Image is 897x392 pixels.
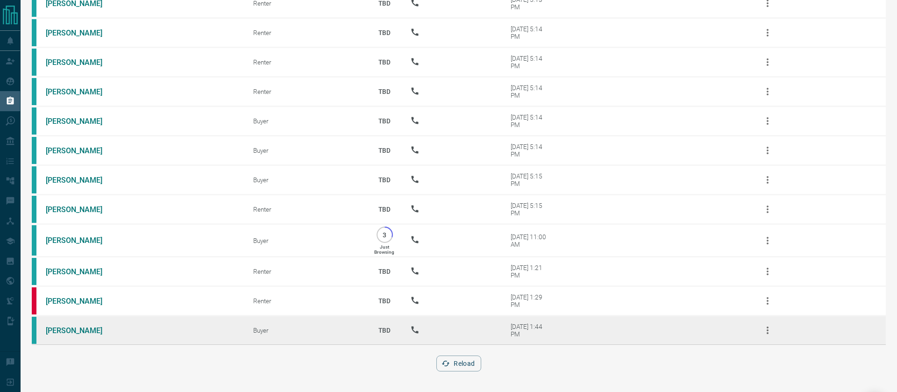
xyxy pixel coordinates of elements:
[511,323,550,338] div: [DATE] 1:44 PM
[46,236,116,245] a: [PERSON_NAME]
[32,317,36,344] div: condos.ca
[253,88,359,95] div: Renter
[32,49,36,76] div: condos.ca
[374,244,394,255] p: Just Browsing
[511,233,550,248] div: [DATE] 11:00 AM
[253,58,359,66] div: Renter
[436,356,481,371] button: Reload
[46,267,116,276] a: [PERSON_NAME]
[32,166,36,193] div: condos.ca
[32,78,36,105] div: condos.ca
[46,146,116,155] a: [PERSON_NAME]
[511,172,550,187] div: [DATE] 5:15 PM
[32,107,36,135] div: condos.ca
[381,231,388,238] p: 3
[46,297,116,306] a: [PERSON_NAME]
[253,327,359,334] div: Buyer
[511,202,550,217] div: [DATE] 5:15 PM
[46,29,116,37] a: [PERSON_NAME]
[253,117,359,125] div: Buyer
[46,176,116,185] a: [PERSON_NAME]
[373,197,396,222] p: TBD
[373,318,396,343] p: TBD
[46,58,116,67] a: [PERSON_NAME]
[253,176,359,184] div: Buyer
[32,225,36,256] div: condos.ca
[46,117,116,126] a: [PERSON_NAME]
[46,87,116,96] a: [PERSON_NAME]
[32,258,36,285] div: condos.ca
[373,108,396,134] p: TBD
[511,114,550,128] div: [DATE] 5:14 PM
[373,20,396,45] p: TBD
[253,29,359,36] div: Renter
[46,205,116,214] a: [PERSON_NAME]
[511,84,550,99] div: [DATE] 5:14 PM
[253,237,359,244] div: Buyer
[511,55,550,70] div: [DATE] 5:14 PM
[373,138,396,163] p: TBD
[253,297,359,305] div: Renter
[373,259,396,284] p: TBD
[511,264,550,279] div: [DATE] 1:21 PM
[253,206,359,213] div: Renter
[32,19,36,46] div: condos.ca
[46,326,116,335] a: [PERSON_NAME]
[373,79,396,104] p: TBD
[511,143,550,158] div: [DATE] 5:14 PM
[32,287,36,314] div: property.ca
[32,137,36,164] div: condos.ca
[253,268,359,275] div: Renter
[253,147,359,154] div: Buyer
[32,196,36,223] div: condos.ca
[511,293,550,308] div: [DATE] 1:29 PM
[511,25,550,40] div: [DATE] 5:14 PM
[373,50,396,75] p: TBD
[373,288,396,314] p: TBD
[373,167,396,192] p: TBD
